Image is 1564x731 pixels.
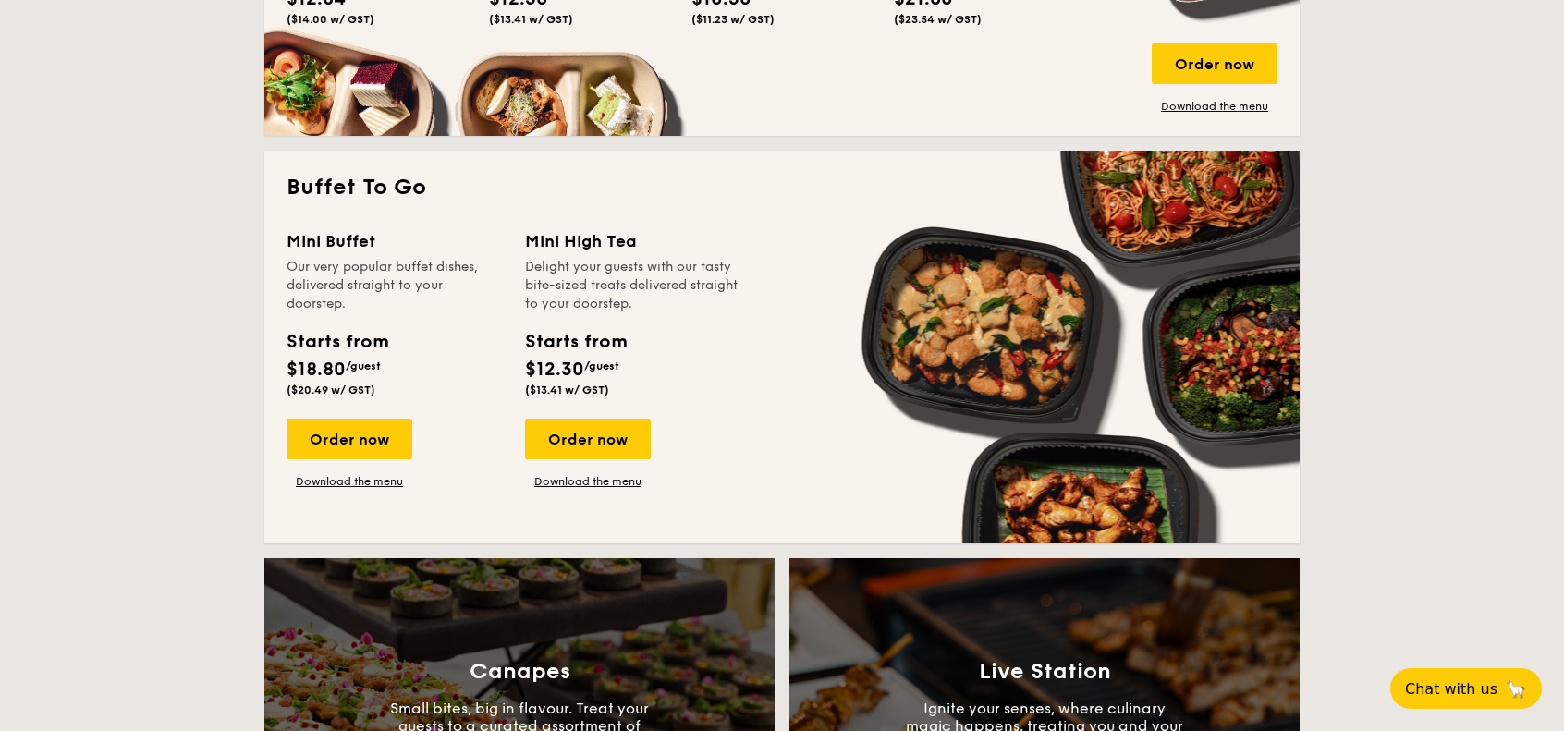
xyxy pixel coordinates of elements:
[287,173,1277,202] h2: Buffet To Go
[1505,678,1527,700] span: 🦙
[525,328,626,356] div: Starts from
[287,13,374,26] span: ($14.00 w/ GST)
[287,419,412,459] div: Order now
[287,359,346,381] span: $18.80
[287,328,387,356] div: Starts from
[287,258,503,313] div: Our very popular buffet dishes, delivered straight to your doorstep.
[489,13,573,26] span: ($13.41 w/ GST)
[525,228,741,254] div: Mini High Tea
[1152,99,1277,114] a: Download the menu
[525,359,584,381] span: $12.30
[287,474,412,489] a: Download the menu
[525,384,609,396] span: ($13.41 w/ GST)
[525,474,651,489] a: Download the menu
[1405,680,1497,698] span: Chat with us
[525,419,651,459] div: Order now
[691,13,775,26] span: ($11.23 w/ GST)
[287,228,503,254] div: Mini Buffet
[346,359,381,372] span: /guest
[470,659,570,685] h3: Canapes
[584,359,619,372] span: /guest
[1390,668,1542,709] button: Chat with us🦙
[1152,43,1277,84] div: Order now
[979,659,1111,685] h3: Live Station
[894,13,982,26] span: ($23.54 w/ GST)
[287,384,375,396] span: ($20.49 w/ GST)
[525,258,741,313] div: Delight your guests with our tasty bite-sized treats delivered straight to your doorstep.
